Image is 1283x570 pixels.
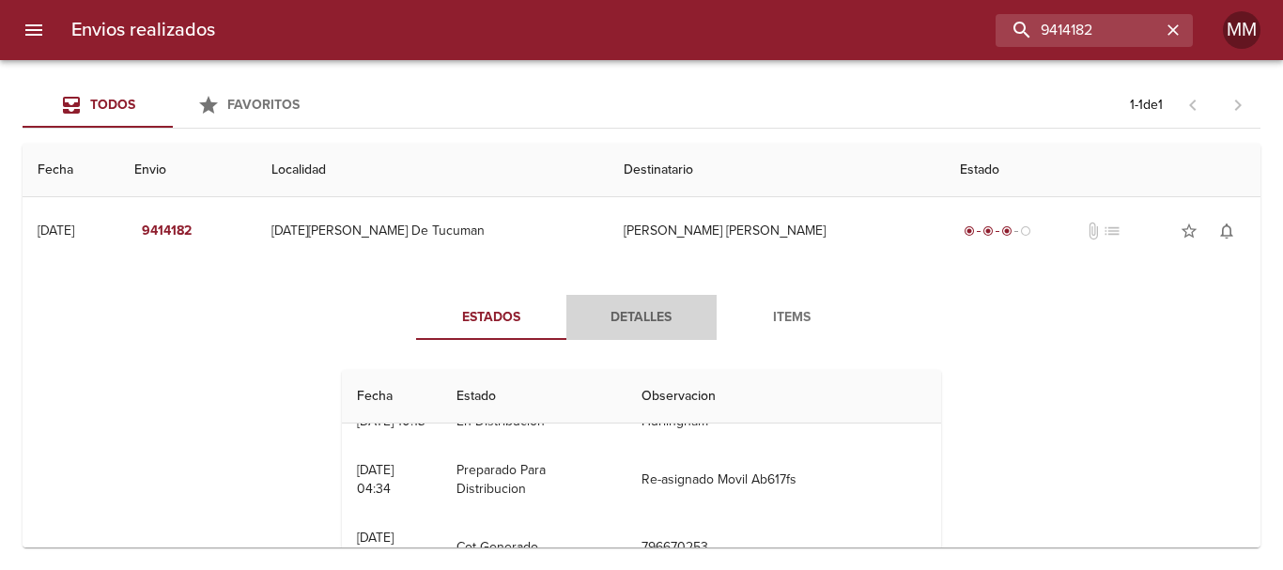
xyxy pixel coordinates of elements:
[342,370,441,424] th: Fecha
[1180,222,1198,240] span: star_border
[23,83,323,128] div: Tabs Envios
[1223,11,1260,49] div: Abrir información de usuario
[626,370,941,424] th: Observacion
[441,370,626,424] th: Estado
[996,14,1161,47] input: buscar
[11,8,56,53] button: menu
[357,530,394,564] div: [DATE] 04:34
[1020,225,1031,237] span: radio_button_unchecked
[23,144,119,197] th: Fecha
[256,144,609,197] th: Localidad
[1217,222,1236,240] span: notifications_none
[38,223,74,239] div: [DATE]
[960,222,1035,240] div: En viaje
[964,225,975,237] span: radio_button_checked
[1084,222,1103,240] span: No tiene documentos adjuntos
[119,144,256,197] th: Envio
[728,306,856,330] span: Items
[609,197,945,265] td: [PERSON_NAME] [PERSON_NAME]
[626,446,941,514] td: Re-asignado Movil Ab617fs
[90,97,135,113] span: Todos
[1103,222,1121,240] span: No tiene pedido asociado
[945,144,1260,197] th: Estado
[609,144,945,197] th: Destinatario
[134,214,199,249] button: 9414182
[416,295,867,340] div: Tabs detalle de guia
[1215,83,1260,128] span: Pagina siguiente
[357,462,394,497] div: [DATE] 04:34
[71,15,215,45] h6: Envios realizados
[1130,96,1163,115] p: 1 - 1 de 1
[427,306,555,330] span: Estados
[1170,212,1208,250] button: Agregar a favoritos
[256,197,609,265] td: [DATE][PERSON_NAME] De Tucuman
[142,220,192,243] em: 9414182
[1223,11,1260,49] div: MM
[1001,225,1012,237] span: radio_button_checked
[227,97,300,113] span: Favoritos
[982,225,994,237] span: radio_button_checked
[441,446,626,514] td: Preparado Para Distribucion
[578,306,705,330] span: Detalles
[1208,212,1245,250] button: Activar notificaciones
[1170,95,1215,114] span: Pagina anterior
